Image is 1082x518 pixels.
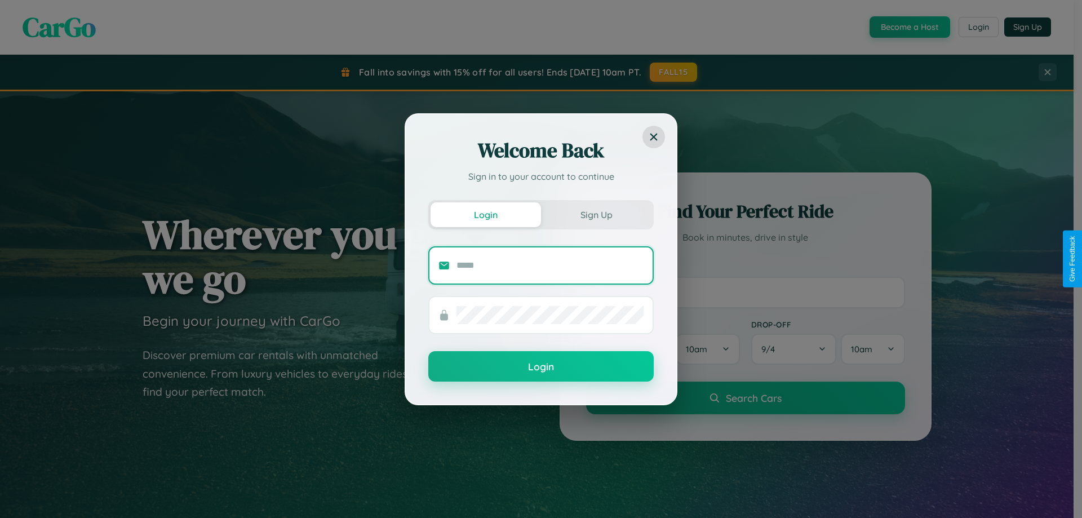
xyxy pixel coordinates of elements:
[428,137,654,164] h2: Welcome Back
[1068,236,1076,282] div: Give Feedback
[428,170,654,183] p: Sign in to your account to continue
[541,202,651,227] button: Sign Up
[431,202,541,227] button: Login
[428,351,654,382] button: Login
